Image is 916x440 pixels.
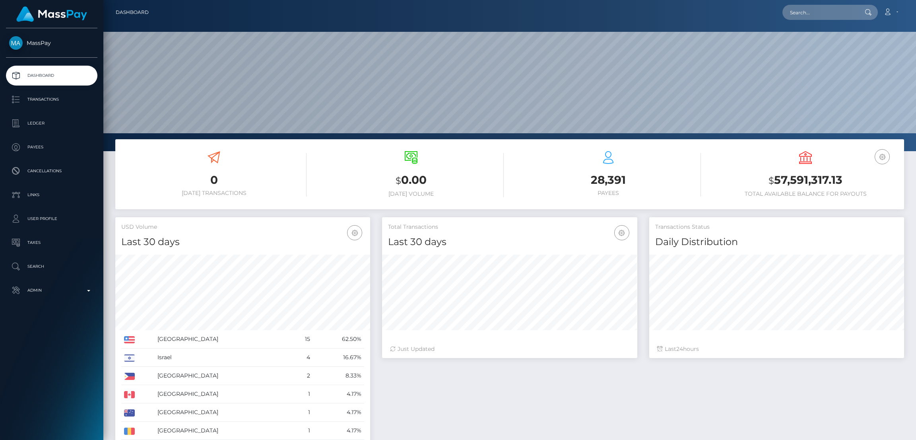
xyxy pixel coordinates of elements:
[516,190,701,197] h6: Payees
[396,175,401,186] small: $
[16,6,87,22] img: MassPay Logo
[9,237,94,249] p: Taxes
[388,223,631,231] h5: Total Transactions
[124,391,135,398] img: CA.png
[9,165,94,177] p: Cancellations
[6,113,97,133] a: Ledger
[121,172,307,188] h3: 0
[657,345,896,353] div: Last hours
[9,117,94,129] p: Ledger
[124,336,135,343] img: US.png
[291,385,313,403] td: 1
[6,257,97,276] a: Search
[6,137,97,157] a: Payees
[155,403,291,422] td: [GEOGRAPHIC_DATA]
[9,36,23,50] img: MassPay
[313,403,364,422] td: 4.17%
[6,90,97,109] a: Transactions
[9,70,94,82] p: Dashboard
[291,403,313,422] td: 1
[313,367,364,385] td: 8.33%
[9,189,94,201] p: Links
[155,330,291,348] td: [GEOGRAPHIC_DATA]
[291,422,313,440] td: 1
[9,284,94,296] p: Admin
[124,373,135,380] img: PH.png
[116,4,149,21] a: Dashboard
[9,93,94,105] p: Transactions
[6,280,97,300] a: Admin
[313,422,364,440] td: 4.17%
[318,172,504,189] h3: 0.00
[6,66,97,86] a: Dashboard
[291,330,313,348] td: 15
[782,5,857,20] input: Search...
[6,39,97,47] span: MassPay
[388,235,631,249] h4: Last 30 days
[124,409,135,417] img: AU.png
[676,345,683,352] span: 24
[291,367,313,385] td: 2
[155,348,291,367] td: Israel
[121,190,307,197] h6: [DATE] Transactions
[121,223,364,231] h5: USD Volume
[313,330,364,348] td: 62.50%
[6,185,97,205] a: Links
[9,141,94,153] p: Payees
[6,161,97,181] a: Cancellations
[6,233,97,253] a: Taxes
[124,428,135,435] img: RO.png
[655,235,898,249] h4: Daily Distribution
[6,209,97,229] a: User Profile
[9,213,94,225] p: User Profile
[121,235,364,249] h4: Last 30 days
[713,172,898,189] h3: 57,591,317.13
[769,175,774,186] small: $
[155,422,291,440] td: [GEOGRAPHIC_DATA]
[390,345,629,353] div: Just Updated
[155,367,291,385] td: [GEOGRAPHIC_DATA]
[291,348,313,367] td: 4
[318,191,504,197] h6: [DATE] Volume
[155,385,291,403] td: [GEOGRAPHIC_DATA]
[516,172,701,188] h3: 28,391
[713,191,898,197] h6: Total Available Balance for Payouts
[313,385,364,403] td: 4.17%
[9,261,94,273] p: Search
[124,354,135,362] img: IL.png
[313,348,364,367] td: 16.67%
[655,223,898,231] h5: Transactions Status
